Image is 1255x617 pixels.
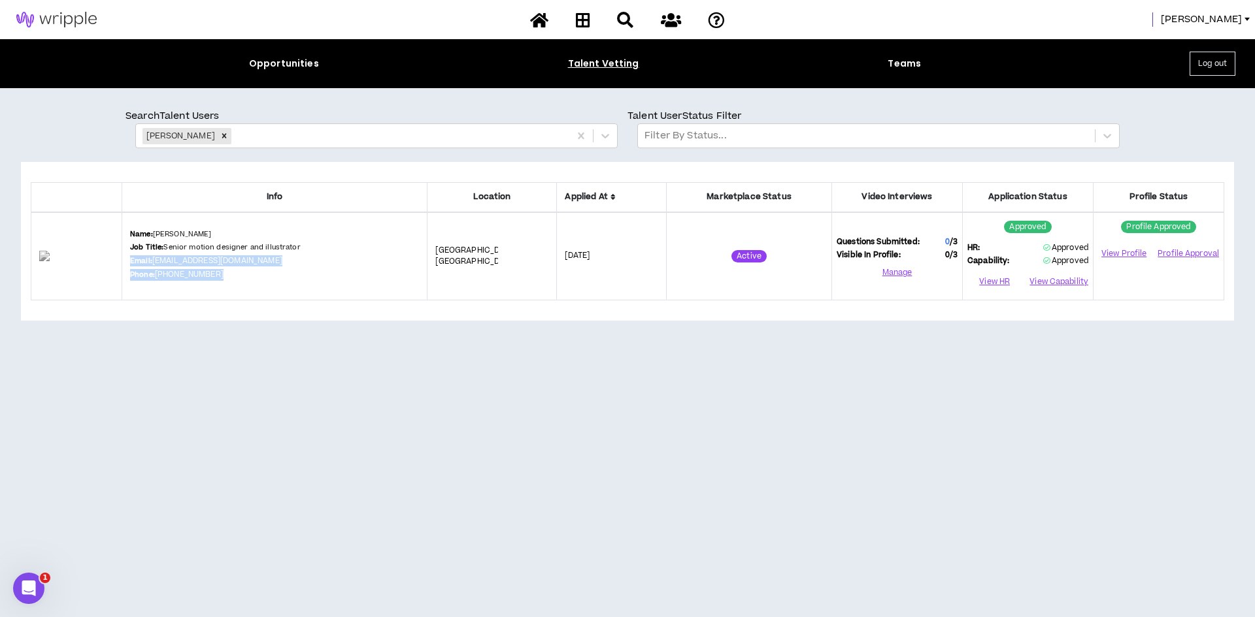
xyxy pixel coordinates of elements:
div: Remove Nick Paradise [217,128,231,144]
span: 1 [40,573,50,583]
th: Info [122,183,427,212]
span: Questions Submitted: [837,236,920,248]
a: [PHONE_NUMBER] [155,269,224,280]
span: Visible In Profile: [837,249,901,261]
div: Teams [888,57,921,71]
button: Manage [837,263,958,283]
button: View HR [967,272,1022,292]
span: [PERSON_NAME] [1161,12,1242,27]
span: HR: [967,242,980,254]
div: Opportunities [249,57,319,71]
sup: Approved [1004,221,1051,233]
th: Marketplace Status [667,183,832,212]
span: 0 [945,236,950,247]
button: Log out [1190,52,1235,76]
b: Name: [130,229,153,239]
p: Search Talent Users [125,109,627,123]
a: View Profile [1098,242,1150,265]
b: Job Title: [130,242,163,252]
span: Approved [1043,242,1088,253]
span: / 3 [950,249,958,261]
th: Application Status [963,183,1094,212]
p: [DATE] [565,250,658,262]
p: Senior motion designer and illustrator [130,242,301,253]
span: 0 [945,249,958,261]
button: Profile Approval [1158,244,1219,263]
span: / 3 [950,236,958,247]
sup: Active [731,250,767,262]
p: [PERSON_NAME] [130,229,212,240]
b: Email: [130,256,152,266]
button: View Capability [1029,272,1088,292]
span: [GEOGRAPHIC_DATA] , [GEOGRAPHIC_DATA] [435,245,518,268]
a: [EMAIL_ADDRESS][DOMAIN_NAME] [152,255,282,266]
div: [PERSON_NAME] [142,128,217,144]
span: Approved [1043,255,1088,266]
th: Location [427,183,557,212]
iframe: Intercom live chat [13,573,44,604]
span: Applied At [565,191,658,203]
span: Capability: [967,255,1010,267]
th: Profile Status [1094,183,1224,212]
sup: Profile Approved [1121,221,1196,233]
th: Video Interviews [832,183,963,212]
img: PoCbYXhZLLGp2oGOz66iOqrEBt0VX5dSQGbeWsuH.png [39,251,114,261]
b: Phone: [130,270,155,279]
p: Talent User Status Filter [627,109,1129,123]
